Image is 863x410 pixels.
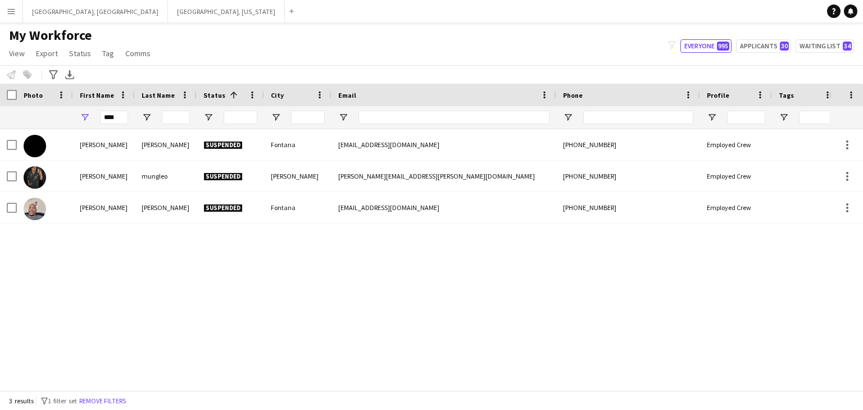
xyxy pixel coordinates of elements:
a: Tag [98,46,119,61]
div: [PHONE_NUMBER] [556,161,700,192]
div: [PERSON_NAME] [73,129,135,160]
span: 995 [717,42,729,51]
button: Open Filter Menu [142,112,152,122]
img: Leon mungleo [24,166,46,189]
span: 30 [780,42,789,51]
app-action-btn: Export XLSX [63,68,76,81]
span: Phone [563,91,583,99]
button: Open Filter Menu [779,112,789,122]
div: [PERSON_NAME][EMAIL_ADDRESS][PERSON_NAME][DOMAIN_NAME] [331,161,556,192]
div: Fontana [264,129,331,160]
span: City [271,91,284,99]
app-action-btn: Advanced filters [47,68,60,81]
span: Email [338,91,356,99]
button: Open Filter Menu [563,112,573,122]
div: Fontana [264,192,331,223]
img: Leon Leon [24,135,46,157]
div: [PERSON_NAME] [135,129,197,160]
div: Employed Crew [700,129,772,160]
div: [PERSON_NAME] [135,192,197,223]
a: View [4,46,29,61]
div: Employed Crew [700,192,772,223]
span: Last Name [142,91,175,99]
span: Tag [102,48,114,58]
a: Export [31,46,62,61]
input: Last Name Filter Input [162,111,190,124]
span: Suspended [203,204,243,212]
span: 34 [843,42,852,51]
div: [EMAIL_ADDRESS][DOMAIN_NAME] [331,129,556,160]
div: mungleo [135,161,197,192]
span: Comms [125,48,151,58]
div: [PHONE_NUMBER] [556,129,700,160]
div: [EMAIL_ADDRESS][DOMAIN_NAME] [331,192,556,223]
div: Employed Crew [700,161,772,192]
div: [PERSON_NAME] [73,161,135,192]
span: View [9,48,25,58]
span: Status [69,48,91,58]
span: Suspended [203,172,243,181]
button: Open Filter Menu [707,112,717,122]
input: First Name Filter Input [100,111,128,124]
div: [PERSON_NAME] [264,161,331,192]
span: 1 filter set [48,397,77,405]
button: [GEOGRAPHIC_DATA], [GEOGRAPHIC_DATA] [23,1,168,22]
button: Open Filter Menu [203,112,214,122]
div: [PERSON_NAME] [73,192,135,223]
a: Comms [121,46,155,61]
input: Tags Filter Input [799,111,833,124]
span: First Name [80,91,114,99]
a: Status [65,46,96,61]
button: Everyone995 [680,39,732,53]
button: Remove filters [77,395,128,407]
input: Email Filter Input [358,111,549,124]
span: Export [36,48,58,58]
span: My Workforce [9,27,92,44]
span: Photo [24,91,43,99]
span: Suspended [203,141,243,149]
input: City Filter Input [291,111,325,124]
img: Leon Thomas [24,198,46,220]
button: Open Filter Menu [80,112,90,122]
span: Status [203,91,225,99]
button: [GEOGRAPHIC_DATA], [US_STATE] [168,1,285,22]
button: Applicants30 [736,39,791,53]
button: Open Filter Menu [338,112,348,122]
input: Phone Filter Input [583,111,693,124]
span: Tags [779,91,794,99]
input: Profile Filter Input [727,111,765,124]
span: Profile [707,91,729,99]
button: Waiting list34 [796,39,854,53]
div: [PHONE_NUMBER] [556,192,700,223]
input: Status Filter Input [224,111,257,124]
button: Open Filter Menu [271,112,281,122]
